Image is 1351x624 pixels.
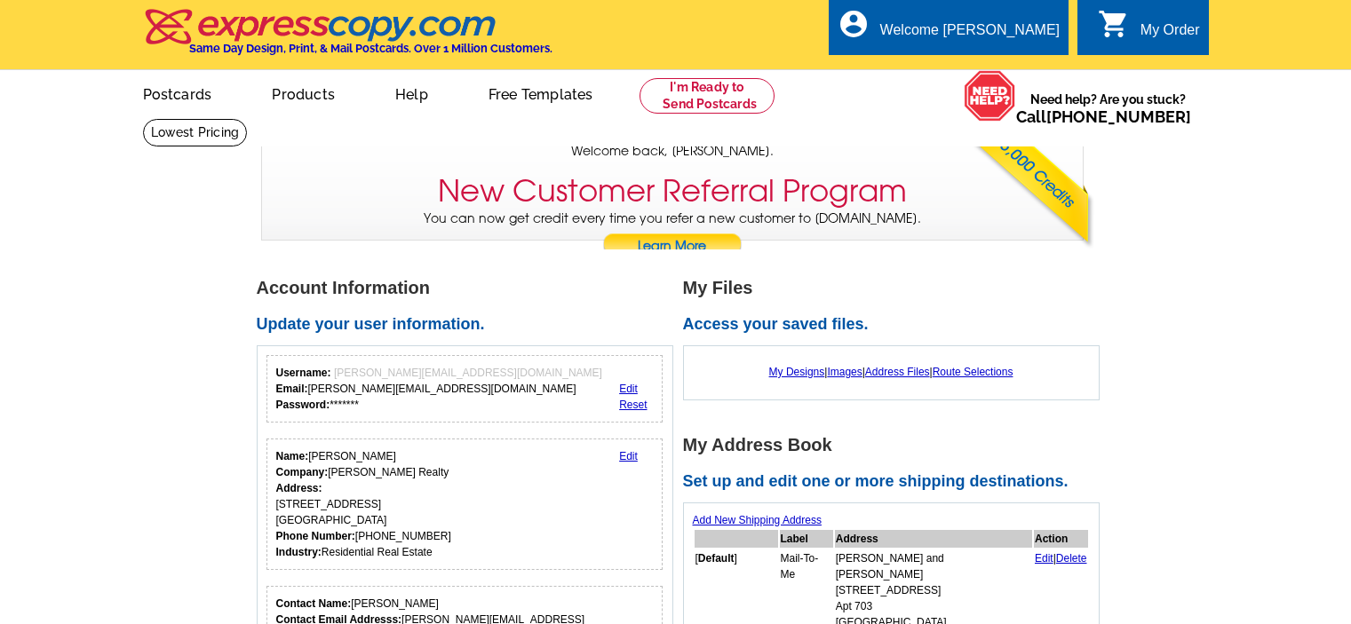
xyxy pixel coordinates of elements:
a: Reset [619,399,647,411]
img: help [964,70,1016,122]
a: Images [827,366,862,378]
th: Label [780,530,833,548]
a: Edit [1035,552,1053,565]
a: Help [367,72,457,114]
a: shopping_cart My Order [1098,20,1200,42]
h3: New Customer Referral Program [438,173,907,209]
strong: Industry: [276,546,322,558]
span: Call [1016,107,1191,126]
strong: Contact Name: [276,597,352,610]
a: Learn More [602,233,743,260]
h2: Set up and edit one or more shipping destinations. [683,472,1109,492]
div: [PERSON_NAME] [PERSON_NAME] Realty [STREET_ADDRESS] [GEOGRAPHIC_DATA] [PHONE_NUMBER] Residential ... [276,448,451,560]
h1: My Files [683,279,1109,297]
span: Need help? Are you stuck? [1016,91,1200,126]
strong: Username: [276,367,331,379]
h4: Same Day Design, Print, & Mail Postcards. Over 1 Million Customers. [189,42,552,55]
th: Action [1034,530,1088,548]
a: Route Selections [933,366,1013,378]
strong: Address: [276,482,322,494]
a: Edit [619,450,638,462]
a: [PHONE_NUMBER] [1046,107,1191,126]
a: My Designs [769,366,825,378]
a: Same Day Design, Print, & Mail Postcards. Over 1 Million Customers. [143,21,552,55]
a: Address Files [865,366,930,378]
h1: Account Information [257,279,683,297]
strong: Name: [276,450,309,462]
div: My Order [1140,22,1200,47]
a: Products [243,72,363,114]
strong: Email: [276,383,308,395]
div: Your login information. [266,355,664,423]
th: Address [835,530,1032,548]
p: You can now get credit every time you refer a new customer to [DOMAIN_NAME]. [262,209,1083,260]
a: Postcards [115,72,241,114]
div: [PERSON_NAME][EMAIL_ADDRESS][DOMAIN_NAME] ******* [276,365,602,413]
strong: Phone Number: [276,530,355,542]
a: Delete [1056,552,1087,565]
div: Welcome [PERSON_NAME] [880,22,1060,47]
h1: My Address Book [683,436,1109,454]
a: Add New Shipping Address [693,514,822,526]
span: [PERSON_NAME][EMAIL_ADDRESS][DOMAIN_NAME] [334,367,602,379]
b: Default [698,552,735,565]
div: Your personal details. [266,438,664,570]
span: Welcome back, [PERSON_NAME]. [571,142,774,161]
a: Edit [619,383,638,395]
a: Free Templates [460,72,622,114]
h2: Update your user information. [257,315,683,335]
strong: Password: [276,399,330,411]
i: account_circle [838,8,870,40]
h2: Access your saved files. [683,315,1109,335]
strong: Company: [276,466,329,478]
i: shopping_cart [1098,8,1130,40]
div: | | | [693,355,1090,389]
